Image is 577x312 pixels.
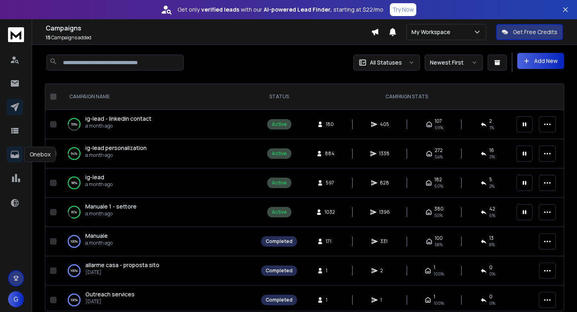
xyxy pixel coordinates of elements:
[435,118,442,124] span: 107
[85,232,108,239] span: Manuale
[256,84,302,110] th: STATUS
[489,124,494,131] span: 1 %
[326,180,334,186] span: 597
[412,28,454,36] p: My Workspace
[272,121,287,128] div: Active
[60,256,256,286] td: 100%allarme casa - proposta sito[DATE]
[266,297,293,303] div: Completed
[489,183,494,189] span: 2 %
[489,264,492,271] span: 0
[85,115,151,122] span: ig-lead - linkedin contact
[434,300,444,306] span: 100 %
[85,298,135,305] p: [DATE]
[517,53,564,69] button: Add New
[272,209,287,215] div: Active
[380,180,389,186] span: 828
[60,139,256,168] td: 94%ig-lead personalizationa month ago
[85,269,159,276] p: [DATE]
[435,235,443,241] span: 100
[60,168,256,198] td: 98%ig-leada month ago
[434,294,435,300] span: 1
[8,291,24,307] button: G
[24,147,56,162] div: Onebox
[379,209,390,215] span: 1396
[435,124,443,131] span: 59 %
[60,84,256,110] th: CAMPAIGN NAME
[425,55,483,71] button: Newest First
[85,181,113,188] p: a month ago
[489,212,495,219] span: 6 %
[496,24,563,40] button: Get Free Credits
[71,179,77,187] p: 98 %
[178,6,383,14] p: Get only with our starting at $22/mo
[434,176,442,183] span: 182
[489,241,495,248] span: 8 %
[380,267,388,274] span: 2
[85,211,137,217] p: a month ago
[489,206,495,212] span: 42
[85,203,137,211] a: Manuale 1 - settore
[46,34,50,41] span: 15
[326,238,334,245] span: 171
[201,6,239,14] strong: verified leads
[71,120,77,128] p: 59 %
[390,3,416,16] button: Try Now
[46,23,371,33] h1: Campaigns
[489,118,492,124] span: 2
[302,84,512,110] th: CAMPAIGN STATS
[380,121,389,128] span: 405
[266,238,293,245] div: Completed
[434,206,444,212] span: 380
[380,238,388,245] span: 331
[434,183,443,189] span: 60 %
[489,154,495,160] span: 3 %
[513,28,557,36] p: Get Free Credits
[8,27,24,42] img: logo
[71,296,78,304] p: 100 %
[272,150,287,157] div: Active
[326,267,334,274] span: 1
[489,147,494,154] span: 16
[370,59,402,67] p: All Statuses
[489,235,494,241] span: 13
[264,6,332,14] strong: AI-powered Lead Finder,
[85,290,135,298] a: Outreach services
[489,271,495,277] span: 0 %
[434,264,435,271] span: 1
[379,150,389,157] span: 1338
[489,176,492,183] span: 5
[85,173,104,181] a: ig-lead
[85,152,147,158] p: a month ago
[71,267,78,275] p: 100 %
[392,6,414,14] p: Try Now
[60,110,256,139] td: 59%ig-lead - linkedin contacta month ago
[85,144,147,152] a: ig-lead personalization
[85,123,151,129] p: a month ago
[85,232,108,240] a: Manuale
[85,115,151,123] a: ig-lead - linkedin contact
[380,297,388,303] span: 1
[435,154,443,160] span: 54 %
[71,237,78,245] p: 100 %
[325,150,335,157] span: 884
[272,180,287,186] div: Active
[489,294,492,300] span: 0
[85,240,113,246] p: a month ago
[85,261,159,269] a: allarme casa - proposta sito
[325,209,335,215] span: 1032
[85,203,137,210] span: Manuale 1 - settore
[266,267,293,274] div: Completed
[489,300,495,306] span: 0 %
[60,198,256,227] td: 81%Manuale 1 - settorea month ago
[435,147,443,154] span: 272
[435,241,443,248] span: 58 %
[60,227,256,256] td: 100%Manualea month ago
[71,150,77,158] p: 94 %
[326,297,334,303] span: 1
